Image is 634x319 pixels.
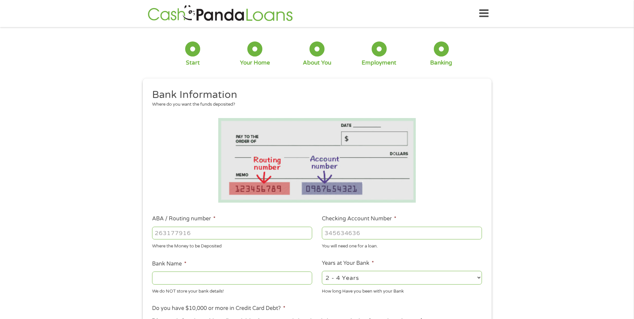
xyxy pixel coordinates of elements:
[152,305,285,312] label: Do you have $10,000 or more in Credit Card Debt?
[322,241,482,250] div: You will need one for a loan.
[303,59,331,67] div: About You
[152,227,312,239] input: 263177916
[152,260,186,268] label: Bank Name
[152,215,216,222] label: ABA / Routing number
[152,241,312,250] div: Where the Money to be Deposited
[152,101,477,108] div: Where do you want the funds deposited?
[322,286,482,295] div: How long Have you been with your Bank
[186,59,200,67] div: Start
[146,4,295,23] img: GetLoanNow Logo
[218,118,416,203] img: Routing number location
[240,59,270,67] div: Your Home
[322,260,374,267] label: Years at Your Bank
[152,286,312,295] div: We do NOT store your bank details!
[322,215,396,222] label: Checking Account Number
[430,59,452,67] div: Banking
[152,88,477,102] h2: Bank Information
[362,59,396,67] div: Employment
[322,227,482,239] input: 345634636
